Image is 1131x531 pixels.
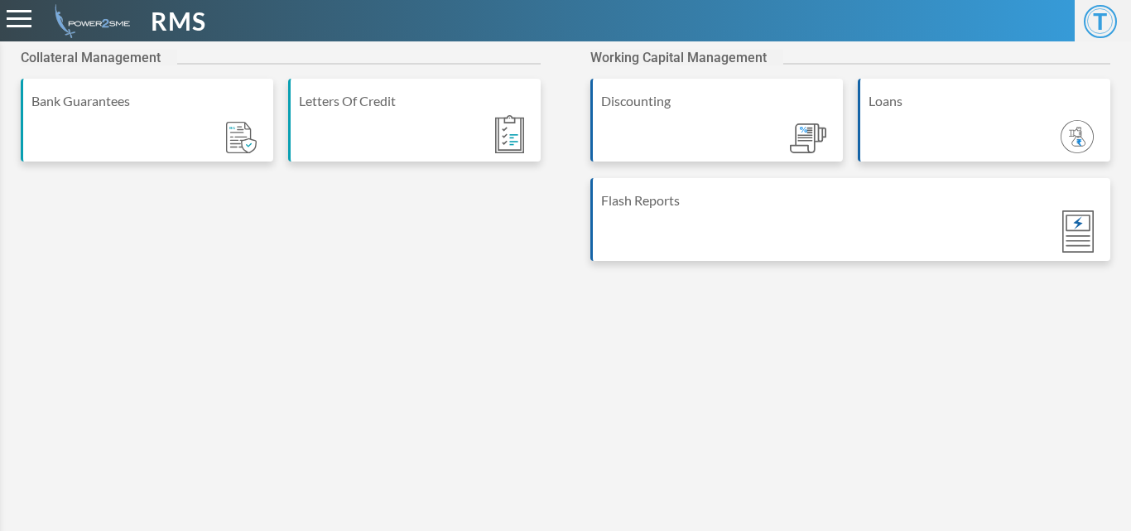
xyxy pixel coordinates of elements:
span: T [1084,5,1117,38]
div: Discounting [601,91,835,111]
div: Bank Guarantees [31,91,265,111]
img: Module_ic [1061,120,1094,153]
div: Letters Of Credit [299,91,532,111]
img: Module_ic [1062,210,1094,253]
a: Loans Module_ic [858,79,1110,178]
img: Module_ic [495,115,524,153]
img: Module_ic [790,123,826,154]
span: RMS [151,2,206,40]
img: admin [48,4,130,38]
h2: Collateral Management [21,50,177,65]
h2: Working Capital Management [590,50,783,65]
a: Flash Reports Module_ic [590,178,1110,278]
div: Loans [869,91,1102,111]
img: Module_ic [226,122,257,154]
div: Flash Reports [601,191,1102,210]
a: Letters Of Credit Module_ic [288,79,541,178]
a: Discounting Module_ic [590,79,843,178]
a: Bank Guarantees Module_ic [21,79,273,178]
